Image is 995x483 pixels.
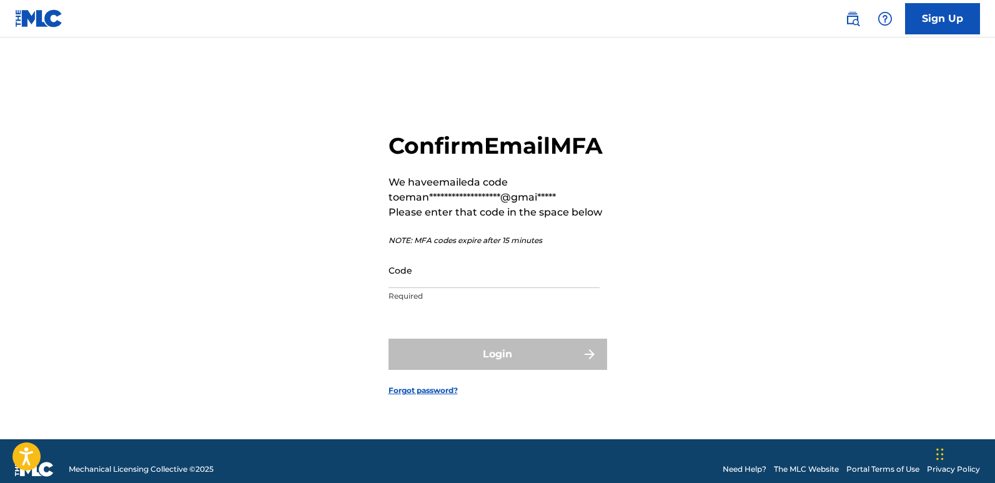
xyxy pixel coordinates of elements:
iframe: Chat Widget [933,423,995,483]
img: help [878,11,893,26]
span: Mechanical Licensing Collective © 2025 [69,464,214,475]
a: The MLC Website [774,464,839,475]
a: Need Help? [723,464,766,475]
p: Required [389,291,600,302]
h2: Confirm Email MFA [389,132,607,160]
img: search [845,11,860,26]
div: Ziehen [936,436,944,473]
p: Please enter that code in the space below [389,205,607,220]
img: logo [15,462,54,477]
a: Privacy Policy [927,464,980,475]
div: Help [873,6,898,31]
a: Sign Up [905,3,980,34]
a: Portal Terms of Use [846,464,919,475]
a: Forgot password? [389,385,458,396]
a: Public Search [840,6,865,31]
p: NOTE: MFA codes expire after 15 minutes [389,235,607,246]
img: MLC Logo [15,9,63,27]
div: Chat-Widget [933,423,995,483]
